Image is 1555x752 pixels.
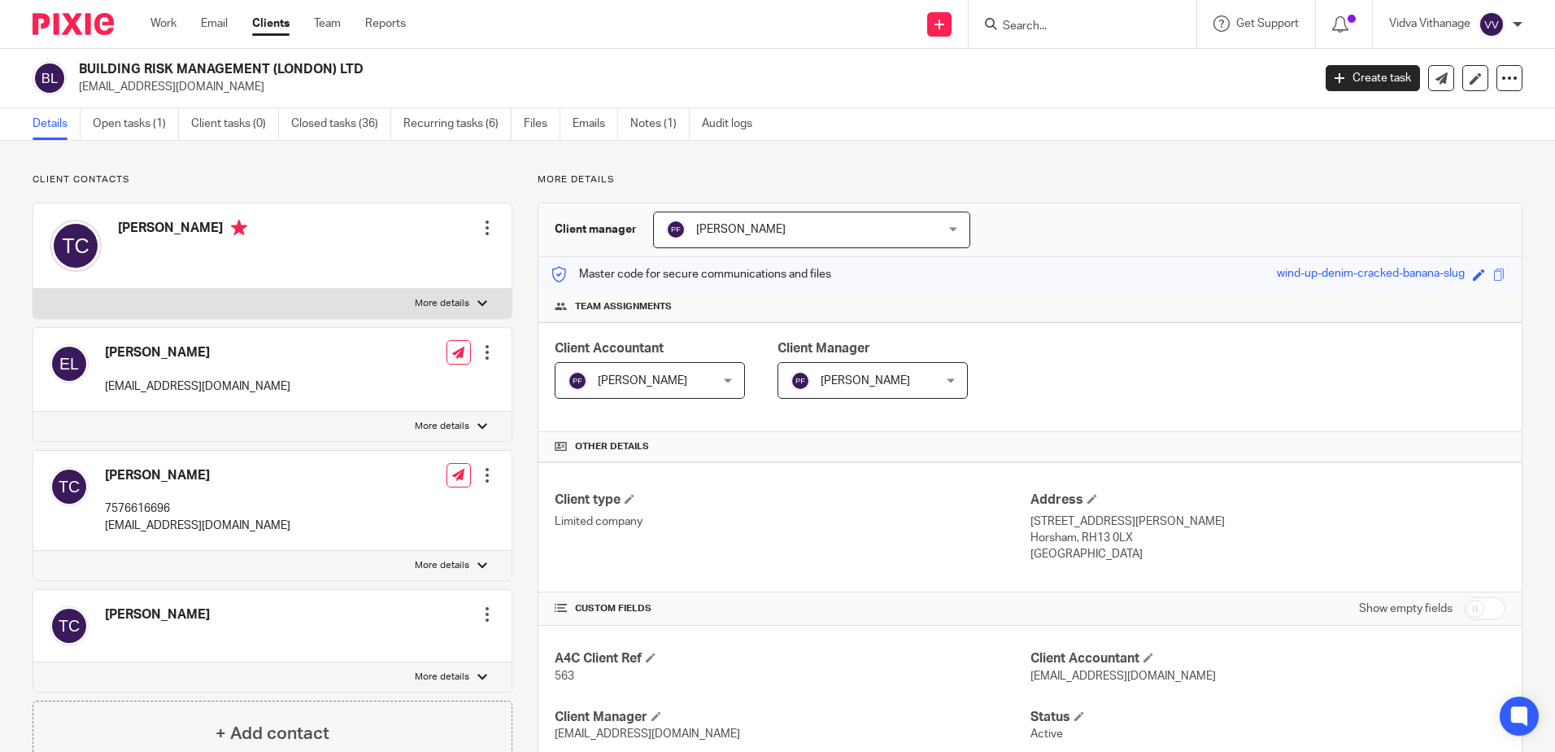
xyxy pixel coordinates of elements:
p: Horsham, RH13 0LX [1030,530,1505,546]
a: Open tasks (1) [93,108,179,140]
h4: [PERSON_NAME] [105,606,210,623]
span: [EMAIL_ADDRESS][DOMAIN_NAME] [1030,671,1216,682]
span: Team assignments [575,300,672,313]
h2: BUILDING RISK MANAGEMENT (LONDON) LTD [79,61,1056,78]
span: [PERSON_NAME] [598,375,687,387]
p: [EMAIL_ADDRESS][DOMAIN_NAME] [79,79,1301,95]
span: Client Manager [777,342,870,355]
a: Files [524,108,560,140]
input: Search [1001,20,1148,34]
h3: Client manager [555,221,637,238]
div: wind-up-denim-cracked-banana-slug [1277,265,1465,284]
p: More details [415,559,469,572]
span: [EMAIL_ADDRESS][DOMAIN_NAME] [555,728,740,740]
p: Limited company [555,514,1030,530]
h4: [PERSON_NAME] [105,344,290,361]
img: svg%3E [50,344,89,383]
span: 563 [555,671,574,682]
h4: [PERSON_NAME] [118,220,247,240]
h4: Client type [555,492,1030,509]
a: Recurring tasks (6) [403,108,512,140]
h4: A4C Client Ref [555,650,1030,667]
p: Client contacts [33,173,512,186]
h4: Address [1030,492,1505,509]
img: svg%3E [50,220,102,272]
span: Get Support [1236,18,1299,29]
h4: CUSTOM FIELDS [555,602,1030,615]
h4: Status [1030,709,1505,726]
i: Primary [231,220,247,236]
a: Notes (1) [630,108,690,140]
img: svg%3E [50,606,89,645]
a: Work [150,15,176,32]
a: Audit logs [702,108,764,140]
p: More details [415,297,469,310]
p: Master code for secure communications and files [551,266,831,282]
img: svg%3E [666,220,686,239]
span: Active [1030,728,1063,740]
p: [EMAIL_ADDRESS][DOMAIN_NAME] [105,378,290,395]
img: Pixie [33,13,114,35]
p: More details [538,173,1522,186]
img: svg%3E [791,371,810,391]
a: Team [314,15,341,32]
p: More details [415,420,469,433]
img: svg%3E [33,61,67,95]
p: Vidva Vithanage [1389,15,1470,32]
a: Client tasks (0) [191,108,279,140]
p: More details [415,671,469,684]
a: Create task [1326,65,1420,91]
h4: [PERSON_NAME] [105,467,290,484]
a: Emails [573,108,618,140]
span: Client Accountant [555,342,664,355]
span: [PERSON_NAME] [821,375,910,387]
a: Email [201,15,228,32]
p: [EMAIL_ADDRESS][DOMAIN_NAME] [105,518,290,534]
p: 7576616696 [105,501,290,517]
span: [PERSON_NAME] [696,224,786,235]
a: Closed tasks (36) [291,108,391,140]
h4: Client Manager [555,709,1030,726]
p: [STREET_ADDRESS][PERSON_NAME] [1030,514,1505,530]
span: Other details [575,440,649,453]
img: svg%3E [50,467,89,506]
img: svg%3E [1479,11,1505,37]
a: Clients [252,15,290,32]
h4: + Add contact [216,721,329,746]
h4: Client Accountant [1030,650,1505,667]
img: svg%3E [568,371,587,391]
a: Reports [365,15,406,32]
label: Show empty fields [1359,601,1453,617]
p: [GEOGRAPHIC_DATA] [1030,546,1505,562]
a: Details [33,108,81,140]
